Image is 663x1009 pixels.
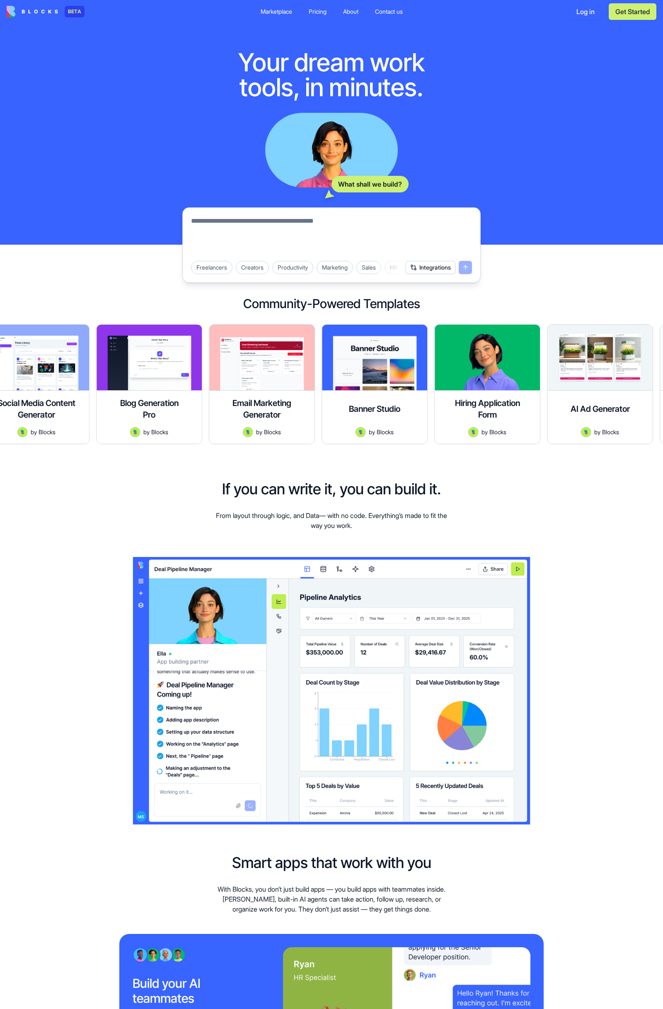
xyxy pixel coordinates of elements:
h2: If you can write it, you can build it. [222,481,441,497]
span: by [482,428,488,436]
span: Blocks [264,428,281,436]
p: With Blocks, you don’t just build apps — you build apps with teammates inside. [PERSON_NAME], bui... [212,884,451,914]
div: What shall we build? [331,176,409,192]
h1: Your dream work tools, in minutes. [212,50,451,100]
div: BETA [65,6,85,17]
span: by [143,428,150,436]
p: From layout through logic, and Data— with no code. Everything’s made to fit the way you work. [212,511,451,530]
button: Get Started [609,3,656,20]
img: image [133,557,530,825]
div: Pricing [309,7,327,16]
h4: Email Marketing Generator [216,397,308,421]
span: by [31,428,37,436]
div: Sales [356,261,381,274]
img: image [133,947,186,963]
h2: Build your AI teammates [133,976,256,1006]
button: Integrations [406,261,455,274]
div: Contact us [375,7,403,16]
span: by [256,428,262,436]
a: Contact us [368,4,409,19]
div: About [343,7,358,16]
div: Freelancers [191,261,232,274]
h4: Banner Studio [349,403,400,415]
img: logo [7,6,58,17]
span: Blocks [39,428,56,436]
a: About [336,4,365,19]
a: Marketplace [254,4,299,19]
img: Avatar [17,427,27,437]
img: Avatar [356,427,365,437]
span: Blocks [151,428,168,436]
h2: Smart apps that work with you [232,854,431,871]
img: Avatar [468,427,478,437]
span: by [594,428,600,436]
a: Pricing [302,4,333,19]
span: Blocks [602,428,619,436]
h4: Hiring Application Form [454,397,520,421]
a: BETA [7,6,85,17]
div: Marketplace [261,7,292,16]
div: Productivity [272,261,313,274]
span: Blocks [377,428,394,436]
span: by [369,428,375,436]
img: Avatar [243,427,253,437]
div: HR & Recruiting [385,261,436,274]
div: Marketing [317,261,353,274]
span: Blocks [489,428,506,436]
h4: Blog Generation Pro [116,397,182,421]
button: Log in [569,3,602,20]
h4: AI Ad Generator [571,403,630,415]
img: Avatar [130,427,140,437]
h2: Community-Powered Templates [13,296,650,311]
img: Avatar [581,427,591,437]
div: Creators [236,261,269,274]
